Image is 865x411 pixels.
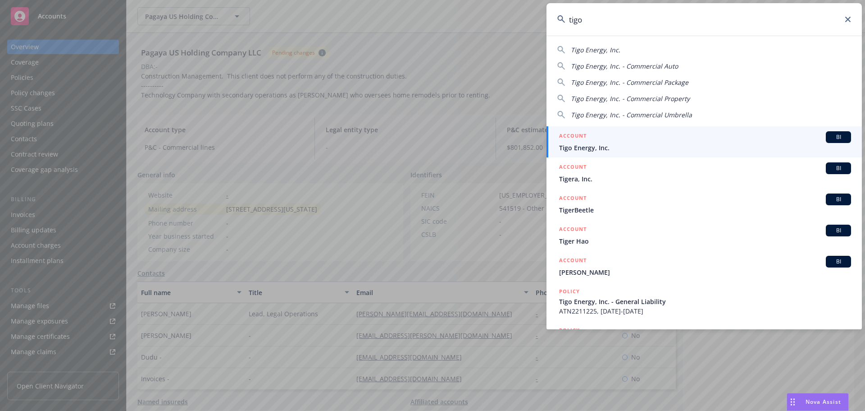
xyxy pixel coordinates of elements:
[559,236,851,246] span: Tiger Hao
[559,306,851,316] span: ATN2211225, [DATE]-[DATE]
[559,131,587,142] h5: ACCOUNT
[571,111,692,119] span: Tigo Energy, Inc. - Commercial Umbrella
[559,174,851,184] span: Tigera, Inc.
[829,258,847,266] span: BI
[787,393,849,411] button: Nova Assist
[829,226,847,235] span: BI
[559,326,580,335] h5: POLICY
[787,393,798,411] div: Drag to move
[571,78,688,87] span: Tigo Energy, Inc. - Commercial Package
[546,189,862,220] a: ACCOUNTBITigerBeetle
[546,3,862,36] input: Search...
[829,164,847,172] span: BI
[559,287,580,296] h5: POLICY
[559,194,587,204] h5: ACCOUNT
[559,162,587,173] h5: ACCOUNT
[559,297,851,306] span: Tigo Energy, Inc. - General Liability
[571,62,678,70] span: Tigo Energy, Inc. - Commercial Auto
[546,220,862,251] a: ACCOUNTBITiger Hao
[559,205,851,215] span: TigerBeetle
[546,126,862,157] a: ACCOUNTBITigo Energy, Inc.
[559,268,851,277] span: [PERSON_NAME]
[559,225,587,236] h5: ACCOUNT
[571,46,620,54] span: Tigo Energy, Inc.
[806,398,841,406] span: Nova Assist
[829,195,847,203] span: BI
[559,256,587,267] h5: ACCOUNT
[546,321,862,360] a: POLICY
[546,251,862,282] a: ACCOUNTBI[PERSON_NAME]
[571,94,690,103] span: Tigo Energy, Inc. - Commercial Property
[559,143,851,152] span: Tigo Energy, Inc.
[546,157,862,189] a: ACCOUNTBITigera, Inc.
[546,282,862,321] a: POLICYTigo Energy, Inc. - General LiabilityATN2211225, [DATE]-[DATE]
[829,133,847,141] span: BI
